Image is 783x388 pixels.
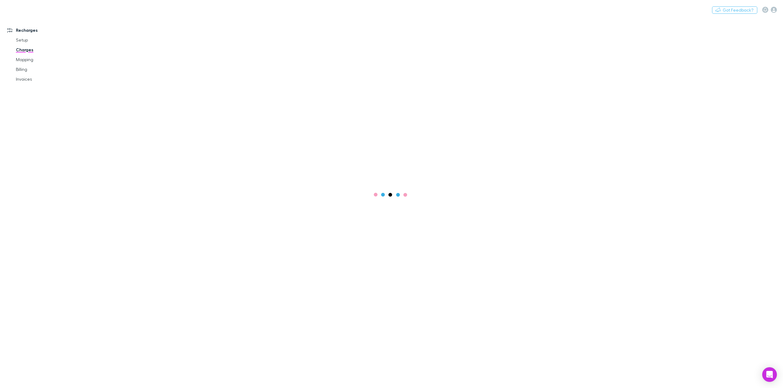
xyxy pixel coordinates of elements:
[10,45,87,55] a: Charges
[10,74,87,84] a: Invoices
[10,35,87,45] a: Setup
[1,25,87,35] a: Recharges
[10,64,87,74] a: Billing
[762,367,777,382] div: Open Intercom Messenger
[10,55,87,64] a: Mapping
[712,6,757,14] button: Got Feedback?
